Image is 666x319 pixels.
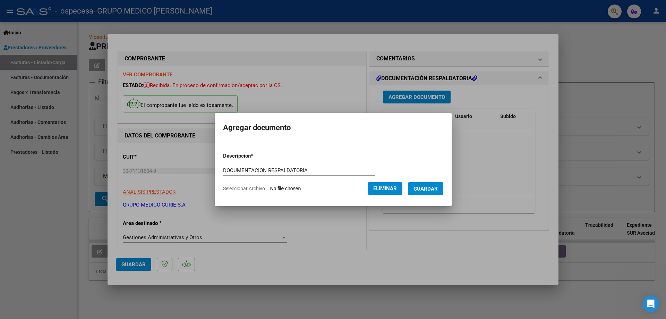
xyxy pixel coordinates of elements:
[368,182,402,195] button: Eliminar
[373,185,397,192] span: Eliminar
[223,121,443,134] h2: Agregar documento
[223,152,289,160] p: Descripcion
[408,182,443,195] button: Guardar
[413,186,438,192] span: Guardar
[223,186,265,191] span: Seleccionar Archivo
[642,295,659,312] div: Open Intercom Messenger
